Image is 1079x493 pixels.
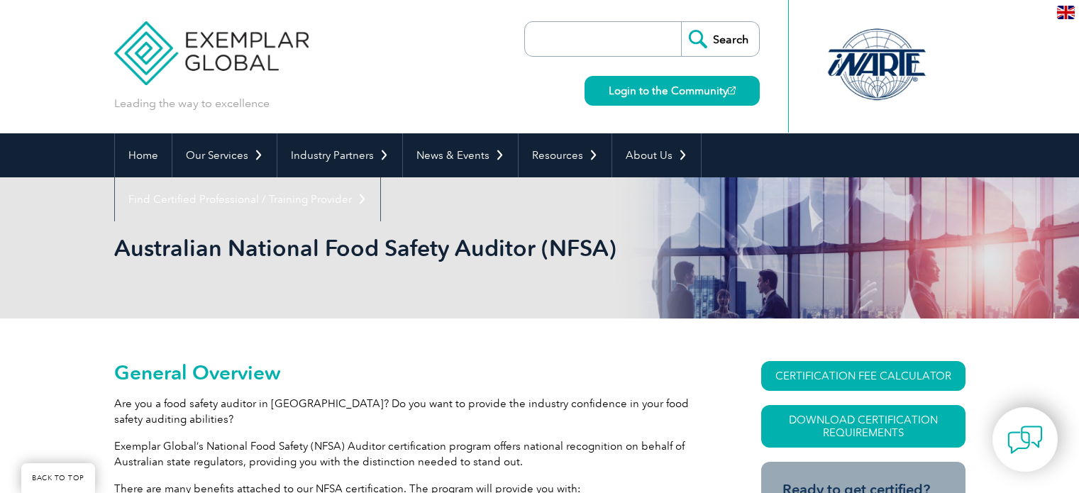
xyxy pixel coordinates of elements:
img: en [1057,6,1075,19]
a: Resources [519,133,612,177]
p: Exemplar Global’s National Food Safety (NFSA) Auditor certification program offers national recog... [114,438,710,470]
p: Leading the way to excellence [114,96,270,111]
a: Login to the Community [585,76,760,106]
a: Home [115,133,172,177]
input: Search [681,22,759,56]
a: BACK TO TOP [21,463,95,493]
a: News & Events [403,133,518,177]
p: Are you a food safety auditor in [GEOGRAPHIC_DATA]? Do you want to provide the industry confidenc... [114,396,710,427]
img: open_square.png [728,87,736,94]
h1: Australian National Food Safety Auditor (NFSA) [114,234,659,262]
a: CERTIFICATION FEE CALCULATOR [761,361,965,391]
a: Download Certification Requirements [761,405,965,448]
h2: General Overview [114,361,710,384]
a: About Us [612,133,701,177]
img: contact-chat.png [1007,422,1043,458]
a: Our Services [172,133,277,177]
a: Find Certified Professional / Training Provider [115,177,380,221]
a: Industry Partners [277,133,402,177]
